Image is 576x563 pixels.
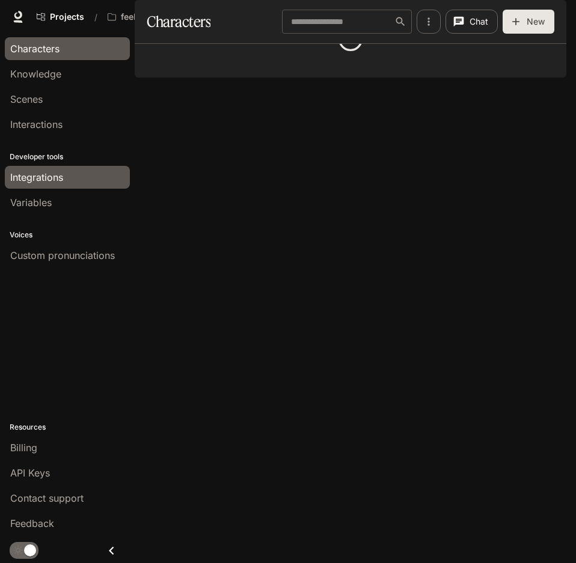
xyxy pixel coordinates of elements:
[31,5,90,29] a: Go to projects
[50,12,84,22] span: Projects
[503,10,554,34] button: New
[446,10,498,34] button: Chat
[121,12,149,22] p: feeLab
[147,10,210,34] h1: Characters
[102,5,167,29] button: All workspaces
[90,11,102,23] div: /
